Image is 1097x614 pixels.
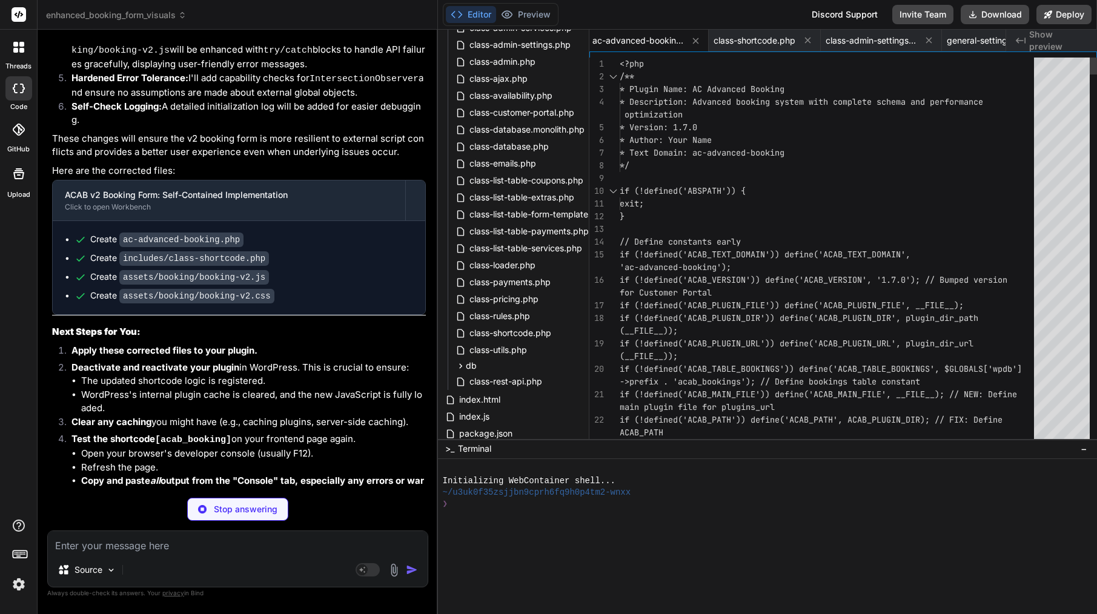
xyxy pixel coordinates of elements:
[75,564,102,576] p: Source
[862,249,910,260] span: T_DOMAIN',
[620,211,625,222] span: }
[445,443,454,455] span: >_
[65,189,393,201] div: ACAB v2 Booking Form: Self-Contained Implementation
[468,156,537,171] span: class-emails.php
[620,185,746,196] span: if (!defined('ABSPATH')) {
[862,389,1017,400] span: FILE', __FILE__); // NEW: Define
[90,289,274,302] div: Create
[589,388,604,401] div: 21
[589,312,604,325] div: 18
[65,202,393,212] div: Click to open Workbench
[466,360,477,372] span: db
[589,223,604,236] div: 13
[52,132,426,159] p: These changes will ensure the v2 booking form is more resilient to external script conflicts and ...
[468,38,572,52] span: class-admin-settings.php
[589,363,604,375] div: 20
[468,190,575,205] span: class-list-table-extras.php
[620,147,784,158] span: * Text Domain: ac-advanced-booking
[71,30,424,56] code: assets/booking/booking-v2.js
[589,274,604,286] div: 16
[592,35,683,47] span: ac-advanced-booking.php
[589,96,604,108] div: 4
[862,274,1007,285] span: ', '1.7.0'); // Bumped version
[468,258,537,272] span: class-loader.php
[214,503,277,515] p: Stop answering
[443,475,615,487] span: Initializing WebContainer shell...
[81,388,426,415] li: WordPress's internal plugin cache is cleared, and the new JavaScript is fully loaded.
[620,236,741,247] span: // Define constants early
[862,338,973,349] span: IN_URL', plugin_dir_url
[589,159,604,172] div: 8
[81,374,426,388] li: The updated shortcode logic is registered.
[589,121,604,134] div: 5
[119,233,244,247] code: ac-advanced-booking.php
[7,190,30,200] label: Upload
[458,409,491,424] span: index.js
[458,392,502,407] span: index.html
[81,474,426,503] li: .
[589,70,604,83] div: 2
[62,415,426,432] li: you might have (e.g., caching plugins, server-side caching).
[620,312,862,323] span: if (!defined('ACAB_PLUGIN_DIR')) define('ACAB_PLUG
[119,270,269,285] code: assets/booking/booking-v2.js
[8,574,29,595] img: settings
[468,275,552,289] span: class-payments.php
[605,185,621,197] div: Click to collapse the range.
[862,300,964,311] span: GIN_FILE', __FILE__);
[589,58,604,70] div: 1
[620,427,663,438] span: ACAB_PATH
[90,271,269,283] div: Create
[589,134,604,147] div: 6
[620,287,712,298] span: for Customer Portal
[406,564,418,576] img: icon
[620,363,862,374] span: if (!defined('ACAB_TABLE_BOOKINGS')) define('ACAB_
[468,54,537,69] span: class-admin.php
[620,325,678,336] span: (__FILE__));
[71,433,231,444] strong: Test the shortcode
[52,164,426,178] p: Here are the corrected files:
[106,565,116,575] img: Pick Models
[862,414,1003,425] span: B_PLUGIN_DIR); // FIX: Define
[620,338,862,349] span: if (!defined('ACAB_PLUGIN_URL')) define('ACAB_PLUG
[468,292,540,306] span: class-pricing.php
[714,35,795,47] span: class-shortcode.php
[862,363,1022,374] span: TABLE_BOOKINGS', $GLOBALS['wpdb']
[62,100,426,127] li: A detailed initialization log will be added for easier debugging.
[81,475,424,500] strong: Copy and paste output from the "Console" tab, especially any errors or warnings starting with or
[468,71,529,86] span: class-ajax.php
[468,241,583,256] span: class-list-table-services.php
[620,376,862,387] span: ->prefix . 'acab_bookings'); // Define bookings ta
[620,198,644,209] span: exit;
[468,105,575,120] span: class-customer-portal.php
[52,326,141,337] strong: Next Steps for You:
[589,337,604,350] div: 19
[620,414,862,425] span: if (!defined('ACAB_PATH')) define('ACAB_PATH', ACA
[589,248,604,261] div: 15
[862,376,920,387] span: ble constant
[71,72,188,84] strong: Hardened Error Tolerance:
[119,289,274,303] code: assets/booking/booking-v2.css
[62,71,426,100] li: I'll add capability checks for and ensure no assumptions are made about external global objects.
[620,134,712,145] span: * Author: Your Name
[468,173,585,188] span: class-list-table-coupons.php
[589,83,604,96] div: 3
[620,249,862,260] span: if (!defined('ACAB_TEXT_DOMAIN')) define('ACAB_TEX
[589,414,604,426] div: 22
[589,197,604,210] div: 11
[468,343,528,357] span: class-utils.php
[496,6,555,23] button: Preview
[263,45,313,56] code: try/catch
[90,252,269,265] div: Create
[468,309,531,323] span: class-rules.php
[1036,5,1092,24] button: Deploy
[53,180,405,220] button: ACAB v2 Booking Form: Self-Contained ImplementationClick to open Workbench
[589,236,604,248] div: 14
[892,5,953,24] button: Invite Team
[605,70,621,83] div: Click to collapse the range.
[468,139,550,154] span: class-database.php
[468,224,590,239] span: class-list-table-payments.php
[387,563,401,577] img: attachment
[310,74,419,84] code: IntersectionObserver
[1081,443,1087,455] span: −
[589,185,604,197] div: 10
